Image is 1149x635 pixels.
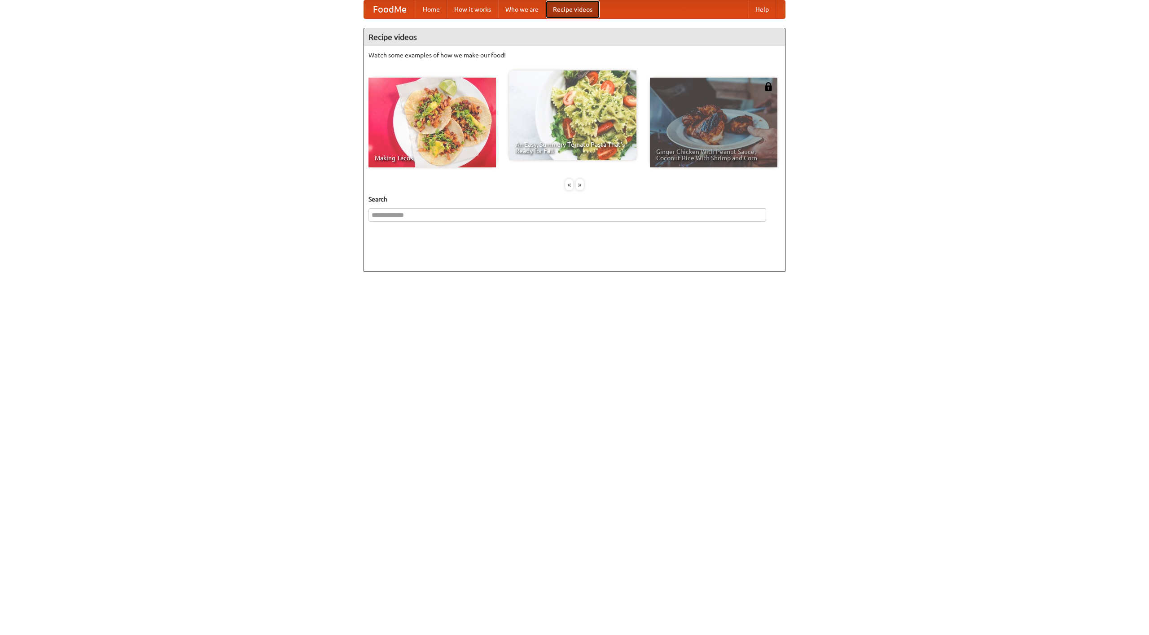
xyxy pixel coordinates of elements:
h4: Recipe videos [364,28,785,46]
div: » [576,179,584,190]
h5: Search [368,195,781,204]
a: An Easy, Summery Tomato Pasta That's Ready for Fall [509,70,636,160]
span: Making Tacos [375,155,490,161]
a: Making Tacos [368,78,496,167]
p: Watch some examples of how we make our food! [368,51,781,60]
span: An Easy, Summery Tomato Pasta That's Ready for Fall [515,141,630,154]
a: How it works [447,0,498,18]
a: Help [748,0,776,18]
a: Who we are [498,0,546,18]
a: Home [416,0,447,18]
img: 483408.png [764,82,773,91]
a: FoodMe [364,0,416,18]
a: Recipe videos [546,0,600,18]
div: « [565,179,573,190]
